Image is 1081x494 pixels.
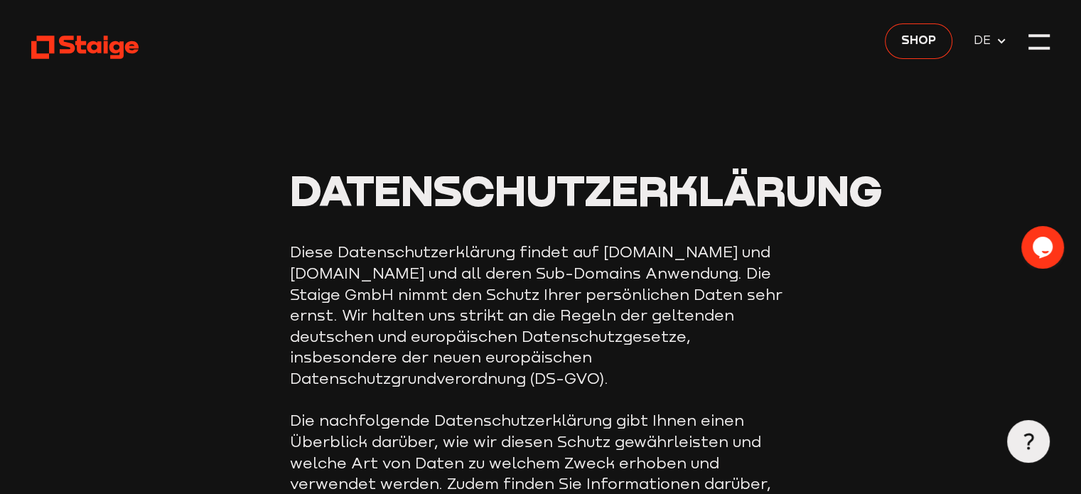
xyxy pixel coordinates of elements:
[974,31,996,50] span: DE
[290,242,791,389] p: Diese Datenschutzerklärung findet auf [DOMAIN_NAME] und [DOMAIN_NAME] und all deren Sub-Domains A...
[290,163,882,215] span: Datenschutzerklärung
[885,23,952,59] a: Shop
[1021,226,1067,269] iframe: chat widget
[901,31,936,50] span: Shop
